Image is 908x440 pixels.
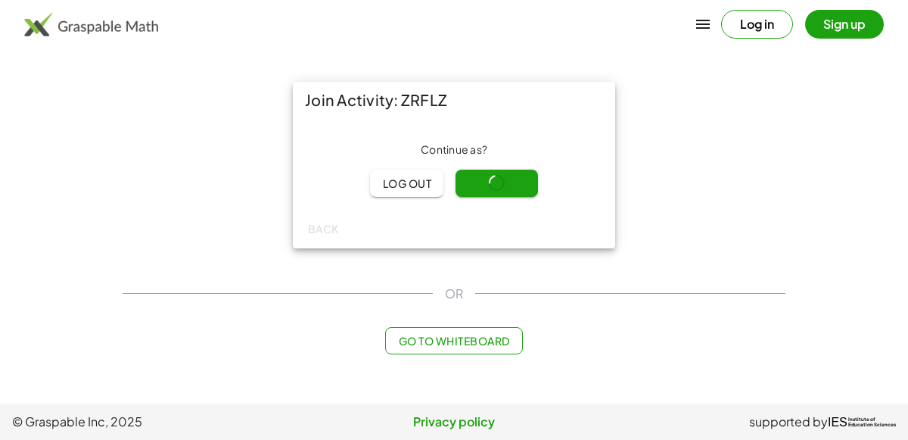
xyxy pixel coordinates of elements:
button: Log out [370,170,443,197]
a: IESInstitute ofEducation Sciences [828,413,896,431]
button: Sign up [805,10,884,39]
span: © Graspable Inc, 2025 [12,413,306,431]
span: Go to Whiteboard [398,334,509,348]
span: supported by [749,413,828,431]
span: Log out [382,176,431,190]
div: Join Activity: ZRFLZ [293,82,615,118]
a: Privacy policy [306,413,601,431]
div: Continue as ? [305,142,603,158]
span: Institute of Education Sciences [848,417,896,428]
button: Go to Whiteboard [385,327,522,354]
span: OR [445,285,463,303]
span: IES [828,415,847,429]
button: Log in [721,10,793,39]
